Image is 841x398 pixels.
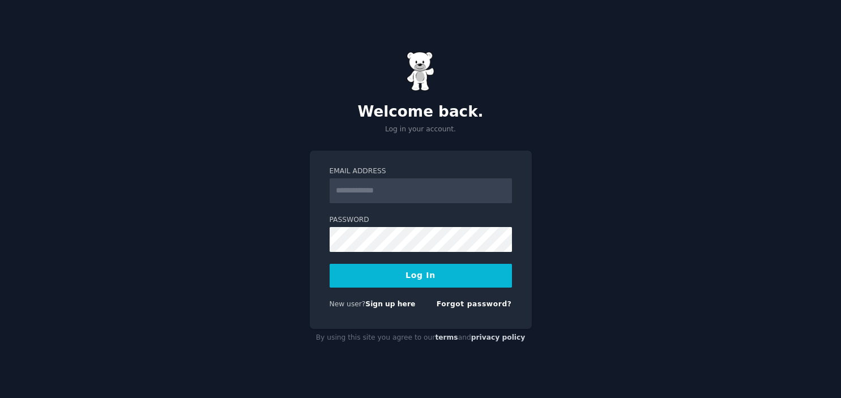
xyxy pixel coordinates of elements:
[310,103,532,121] h2: Welcome back.
[330,300,366,308] span: New user?
[435,333,458,341] a: terms
[407,52,435,91] img: Gummy Bear
[330,215,512,225] label: Password
[310,125,532,135] p: Log in your account.
[437,300,512,308] a: Forgot password?
[330,264,512,288] button: Log In
[471,333,526,341] a: privacy policy
[365,300,415,308] a: Sign up here
[330,166,512,177] label: Email Address
[310,329,532,347] div: By using this site you agree to our and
